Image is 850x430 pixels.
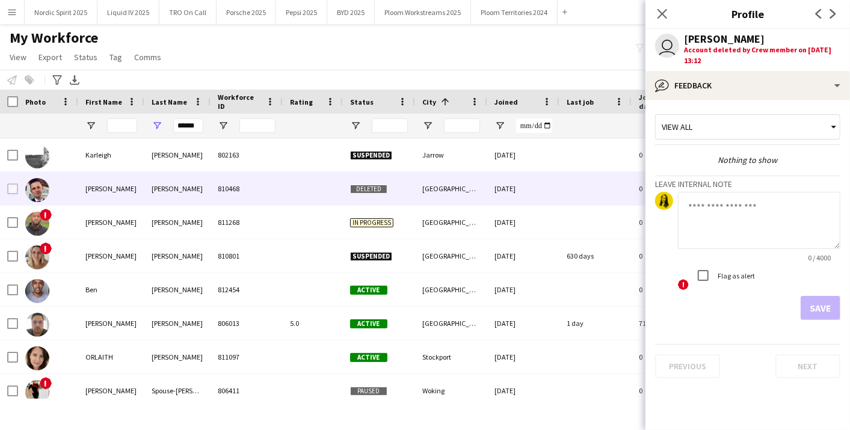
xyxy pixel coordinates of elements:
[25,313,49,337] img: Michael Wright
[494,120,505,131] button: Open Filter Menu
[211,239,283,272] div: 810801
[97,1,159,24] button: Liquid IV 2025
[422,97,436,106] span: City
[218,120,229,131] button: Open Filter Menu
[78,239,144,272] div: [PERSON_NAME]
[109,52,122,63] span: Tag
[152,120,162,131] button: Open Filter Menu
[798,253,840,262] span: 0 / 4000
[10,29,98,47] span: My Workforce
[276,1,327,24] button: Pepsi 2025
[69,49,102,65] a: Status
[144,138,211,171] div: [PERSON_NAME]
[78,307,144,340] div: [PERSON_NAME]
[74,52,97,63] span: Status
[211,374,283,407] div: 806411
[152,97,187,106] span: Last Name
[350,151,392,160] span: Suspended
[350,218,393,227] span: In progress
[487,307,559,340] div: [DATE]
[415,138,487,171] div: Jarrow
[327,1,375,24] button: BYD 2025
[211,340,283,373] div: 811097
[632,307,710,340] div: 71
[38,52,62,63] span: Export
[415,239,487,272] div: [GEOGRAPHIC_DATA]
[25,97,46,106] span: Photo
[415,172,487,205] div: [GEOGRAPHIC_DATA]
[78,374,144,407] div: [PERSON_NAME]
[632,172,710,205] div: 0
[211,273,283,306] div: 812454
[211,138,283,171] div: 802163
[5,49,31,65] a: View
[415,307,487,340] div: [GEOGRAPHIC_DATA]
[559,307,632,340] div: 1 day
[144,307,211,340] div: [PERSON_NAME]
[25,346,49,370] img: ORLAITH Cartwright
[632,138,710,171] div: 0
[487,273,559,306] div: [DATE]
[632,206,710,239] div: 0
[25,1,97,24] button: Nordic Spirit 2025
[85,97,122,106] span: First Name
[211,206,283,239] div: 811268
[211,307,283,340] div: 806013
[40,242,52,254] span: !
[350,387,387,396] span: Paused
[632,239,710,272] div: 0
[645,6,850,22] h3: Profile
[283,307,343,340] div: 5.0
[144,340,211,373] div: [PERSON_NAME]
[129,49,166,65] a: Comms
[684,34,765,45] div: [PERSON_NAME]
[715,271,755,280] label: Flag as alert
[144,239,211,272] div: [PERSON_NAME]
[350,185,387,194] span: Deleted
[25,245,49,269] img: julia wright
[639,93,688,111] span: Jobs (last 90 days)
[239,118,276,133] input: Workforce ID Filter Input
[415,206,487,239] div: [GEOGRAPHIC_DATA]
[25,144,49,168] img: Karleigh Wright
[632,273,710,306] div: 0
[350,97,374,106] span: Status
[144,374,211,407] div: Spouse-[PERSON_NAME]
[173,118,203,133] input: Last Name Filter Input
[350,252,392,261] span: Suspended
[350,353,387,362] span: Active
[25,212,49,236] img: Howard Wright
[78,172,144,205] div: [PERSON_NAME]
[78,138,144,171] div: Karleigh
[487,340,559,373] div: [DATE]
[487,206,559,239] div: [DATE]
[444,118,480,133] input: City Filter Input
[684,45,840,66] div: Account deleted by Crew member on [DATE] 13:12
[144,172,211,205] div: [PERSON_NAME]
[134,52,161,63] span: Comms
[655,155,840,165] div: Nothing to show
[632,340,710,373] div: 0
[144,273,211,306] div: [PERSON_NAME]
[50,73,64,87] app-action-btn: Advanced filters
[415,374,487,407] div: Woking
[422,120,433,131] button: Open Filter Menu
[655,179,840,189] h3: Leave internal note
[217,1,276,24] button: Porsche 2025
[415,340,487,373] div: Stockport
[375,1,471,24] button: Ploom Workstreams 2025
[105,49,127,65] a: Tag
[487,138,559,171] div: [DATE]
[350,120,361,131] button: Open Filter Menu
[415,273,487,306] div: [GEOGRAPHIC_DATA]
[40,377,52,389] span: !
[516,118,552,133] input: Joined Filter Input
[494,97,518,106] span: Joined
[67,73,82,87] app-action-btn: Export XLSX
[78,340,144,373] div: ORLAITH
[645,71,850,100] div: Feedback
[678,279,689,290] span: !
[10,52,26,63] span: View
[25,279,49,303] img: Ben Wright
[350,286,387,295] span: Active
